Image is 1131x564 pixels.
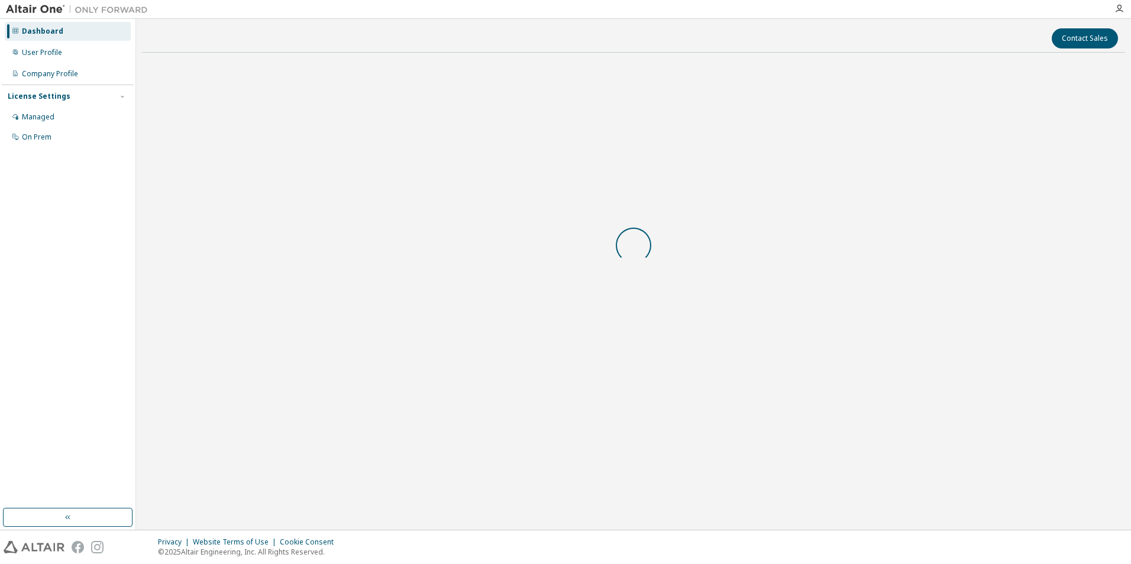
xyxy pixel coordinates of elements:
[22,48,62,57] div: User Profile
[22,132,51,142] div: On Prem
[8,92,70,101] div: License Settings
[193,537,280,547] div: Website Terms of Use
[158,547,341,557] p: © 2025 Altair Engineering, Inc. All Rights Reserved.
[22,112,54,122] div: Managed
[6,4,154,15] img: Altair One
[158,537,193,547] div: Privacy
[72,541,84,553] img: facebook.svg
[1052,28,1118,48] button: Contact Sales
[4,541,64,553] img: altair_logo.svg
[22,27,63,36] div: Dashboard
[280,537,341,547] div: Cookie Consent
[91,541,104,553] img: instagram.svg
[22,69,78,79] div: Company Profile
